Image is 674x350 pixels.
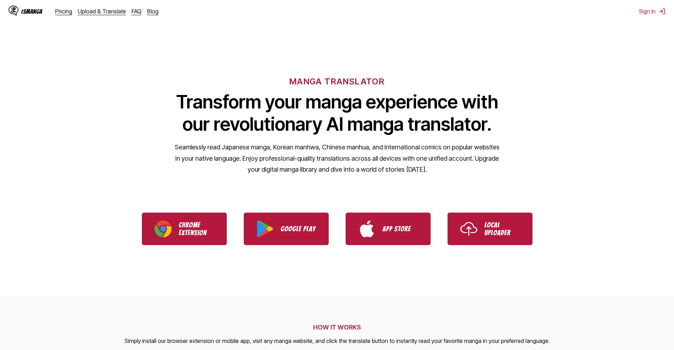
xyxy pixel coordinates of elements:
p: Seamlessly read Japanese manga, Korean manhwa, Chinese manhua, and international comics on popula... [174,142,500,175]
p: Local Uploader [484,221,520,237]
img: Sign out [658,8,666,15]
img: IsManga Logo [8,6,18,16]
div: IsManga [21,8,42,15]
button: Sign In [639,8,666,15]
p: Simply install our browser extension or mobile app, visit any manga website, and click the transl... [125,337,550,346]
a: IsManga LogoIsManga [8,6,55,17]
p: Chrome Extension [179,221,214,237]
h2: HOW IT WORKS [125,324,550,331]
a: Upload & Translate [78,8,126,15]
a: Download IsManga from Google Play [244,213,329,245]
img: Upload icon [460,220,477,237]
p: Google Play [281,225,316,233]
a: FAQ [132,8,142,15]
a: Download IsManga Chrome Extension [142,213,227,245]
a: Download IsManga from App Store [346,213,431,245]
p: App Store [382,225,418,233]
a: Blog [147,8,159,15]
h6: MANGA TRANSLATOR [289,76,385,87]
img: Google Play logo [257,220,273,237]
img: App Store logo [358,220,375,237]
img: Chrome logo [155,220,172,237]
h1: Transform your manga experience with our revolutionary AI manga translator. [174,91,500,135]
a: Use IsManga Local Uploader [448,213,532,245]
a: Pricing [55,8,72,15]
